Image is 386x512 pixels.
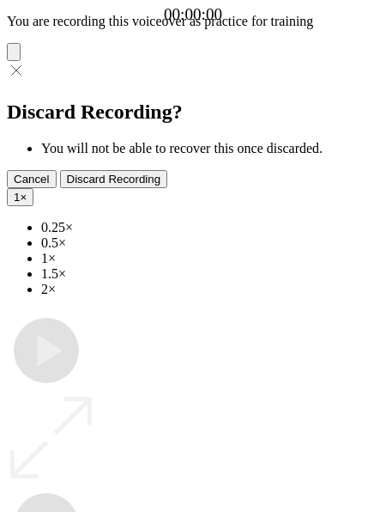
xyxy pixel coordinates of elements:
li: 0.25× [41,220,379,235]
span: 1 [14,191,20,204]
li: 2× [41,282,379,297]
li: 1× [41,251,379,266]
a: 00:00:00 [164,5,222,24]
li: 0.5× [41,235,379,251]
button: Discard Recording [60,170,168,188]
li: 1.5× [41,266,379,282]
h2: Discard Recording? [7,101,379,124]
p: You are recording this voiceover as practice for training [7,14,379,29]
button: Cancel [7,170,57,188]
button: 1× [7,188,33,206]
li: You will not be able to recover this once discarded. [41,141,379,156]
